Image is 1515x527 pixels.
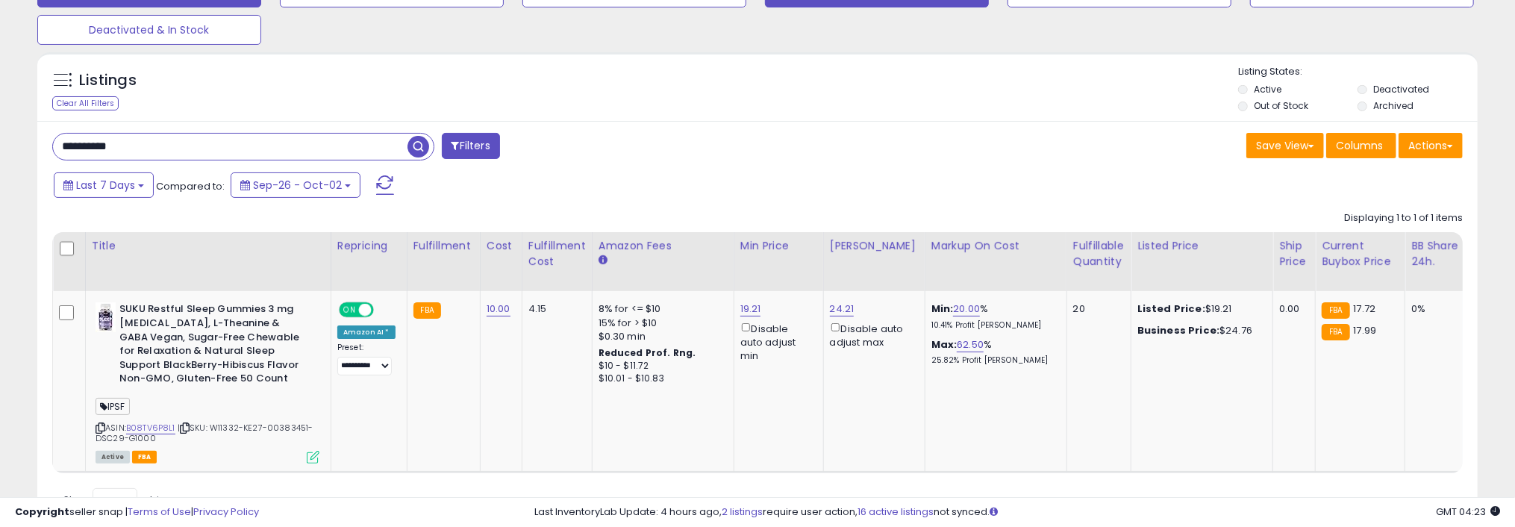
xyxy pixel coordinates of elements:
span: ON [340,304,359,316]
div: Title [92,238,325,254]
div: $10 - $11.72 [599,360,722,372]
b: Listed Price: [1137,302,1205,316]
b: SUKU Restful Sleep Gummies 3 mg [MEDICAL_DATA], L-Theanine & GABA Vegan, Sugar-Free Chewable for ... [119,302,301,389]
div: 4.15 [528,302,581,316]
b: Min: [931,302,954,316]
a: 16 active listings [858,505,934,519]
div: seller snap | | [15,505,259,520]
button: Last 7 Days [54,172,154,198]
div: Fulfillment Cost [528,238,586,269]
label: Archived [1373,99,1414,112]
span: All listings currently available for purchase on Amazon [96,451,130,464]
button: Actions [1399,133,1463,158]
small: Amazon Fees. [599,254,607,267]
a: 62.50 [957,337,984,352]
div: Displaying 1 to 1 of 1 items [1344,211,1463,225]
th: The percentage added to the cost of goods (COGS) that forms the calculator for Min & Max prices. [925,232,1066,291]
div: % [931,302,1055,330]
span: OFF [372,304,396,316]
div: $10.01 - $10.83 [599,372,722,385]
div: BB Share 24h. [1411,238,1466,269]
label: Out of Stock [1254,99,1308,112]
b: Business Price: [1137,323,1219,337]
small: FBA [1322,324,1349,340]
a: B08TV6P8L1 [126,422,175,434]
b: Max: [931,337,958,352]
div: Amazon Fees [599,238,728,254]
div: Last InventoryLab Update: 4 hours ago, require user action, not synced. [535,505,1501,520]
span: IPSF [96,398,130,415]
span: 17.72 [1354,302,1376,316]
span: 17.99 [1354,323,1377,337]
div: Disable auto adjust max [830,320,913,349]
p: 10.41% Profit [PERSON_NAME] [931,320,1055,331]
div: ASIN: [96,302,319,461]
strong: Copyright [15,505,69,519]
div: Cost [487,238,516,254]
div: 0% [1411,302,1461,316]
span: Last 7 Days [76,178,135,193]
img: 41CYinHi09L._SL40_.jpg [96,302,116,332]
div: 0.00 [1279,302,1304,316]
span: Sep-26 - Oct-02 [253,178,342,193]
div: % [931,338,1055,366]
a: 2 listings [722,505,763,519]
button: Filters [442,133,500,159]
p: 25.82% Profit [PERSON_NAME] [931,355,1055,366]
div: 15% for > $10 [599,316,722,330]
div: [PERSON_NAME] [830,238,919,254]
div: Amazon AI * [337,325,396,339]
div: 20 [1073,302,1119,316]
a: 24.21 [830,302,855,316]
div: Ship Price [1279,238,1309,269]
button: Sep-26 - Oct-02 [231,172,360,198]
div: Disable auto adjust min [740,320,812,363]
p: Listing States: [1238,65,1478,79]
div: $19.21 [1137,302,1261,316]
div: $24.76 [1137,324,1261,337]
div: 8% for <= $10 [599,302,722,316]
div: Preset: [337,343,396,376]
button: Deactivated & In Stock [37,15,261,45]
div: Fulfillment [413,238,474,254]
button: Columns [1326,133,1396,158]
div: Repricing [337,238,401,254]
small: FBA [413,302,441,319]
button: Save View [1246,133,1324,158]
a: 19.21 [740,302,761,316]
div: Fulfillable Quantity [1073,238,1125,269]
div: Markup on Cost [931,238,1060,254]
h5: Listings [79,70,137,91]
div: $0.30 min [599,330,722,343]
span: Columns [1336,138,1383,153]
a: Terms of Use [128,505,191,519]
a: 20.00 [953,302,980,316]
span: 2025-10-10 04:23 GMT [1436,505,1500,519]
label: Deactivated [1373,83,1429,96]
b: Reduced Prof. Rng. [599,346,696,359]
a: Privacy Policy [193,505,259,519]
span: Compared to: [156,179,225,193]
a: 10.00 [487,302,510,316]
small: FBA [1322,302,1349,319]
div: Min Price [740,238,817,254]
label: Active [1254,83,1281,96]
div: Listed Price [1137,238,1266,254]
div: Current Buybox Price [1322,238,1399,269]
span: | SKU: W11332-KE27-00383451-DSC29-G1000 [96,422,313,444]
span: FBA [132,451,157,464]
div: Clear All Filters [52,96,119,110]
